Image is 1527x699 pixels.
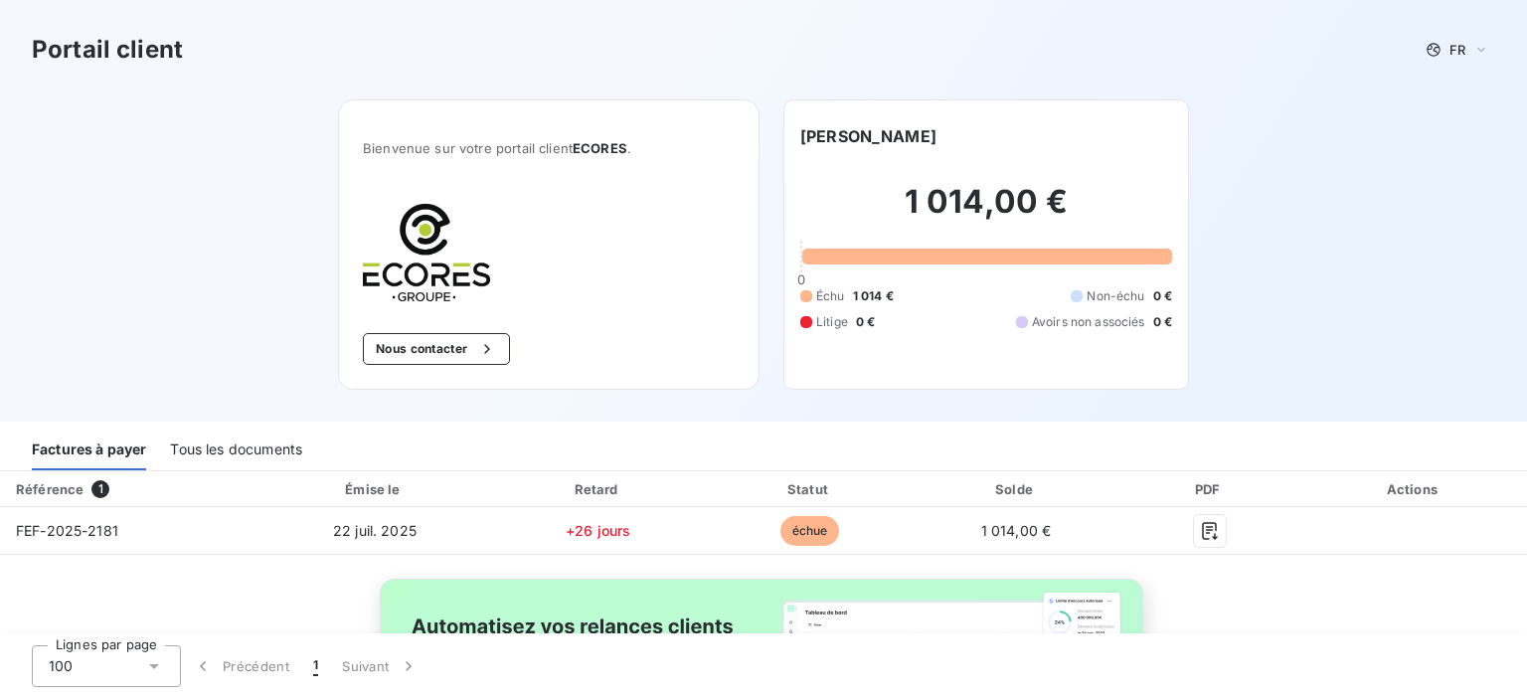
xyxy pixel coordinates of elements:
[981,522,1052,539] span: 1 014,00 €
[495,479,701,499] div: Retard
[919,479,1114,499] div: Solde
[32,429,146,470] div: Factures à payer
[800,182,1172,242] h2: 1 014,00 €
[1032,313,1145,331] span: Avoirs non associés
[800,124,936,148] h6: [PERSON_NAME]
[333,522,417,539] span: 22 juil. 2025
[363,140,735,156] span: Bienvenue sur votre portail client .
[301,645,330,687] button: 1
[363,204,490,301] img: Company logo
[856,313,875,331] span: 0 €
[170,429,302,470] div: Tous les documents
[573,140,627,156] span: ECORES
[1153,287,1172,305] span: 0 €
[16,522,118,539] span: FEF-2025-2181
[330,645,430,687] button: Suivant
[49,656,73,676] span: 100
[797,271,805,287] span: 0
[91,480,109,498] span: 1
[1087,287,1144,305] span: Non-échu
[181,645,301,687] button: Précédent
[16,481,84,497] div: Référence
[363,333,510,365] button: Nous contacter
[816,313,848,331] span: Litige
[1449,42,1465,58] span: FR
[566,522,630,539] span: +26 jours
[1305,479,1523,499] div: Actions
[780,516,840,546] span: échue
[853,287,894,305] span: 1 014 €
[1121,479,1296,499] div: PDF
[1153,313,1172,331] span: 0 €
[709,479,910,499] div: Statut
[313,656,318,676] span: 1
[32,32,183,68] h3: Portail client
[262,479,487,499] div: Émise le
[816,287,845,305] span: Échu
